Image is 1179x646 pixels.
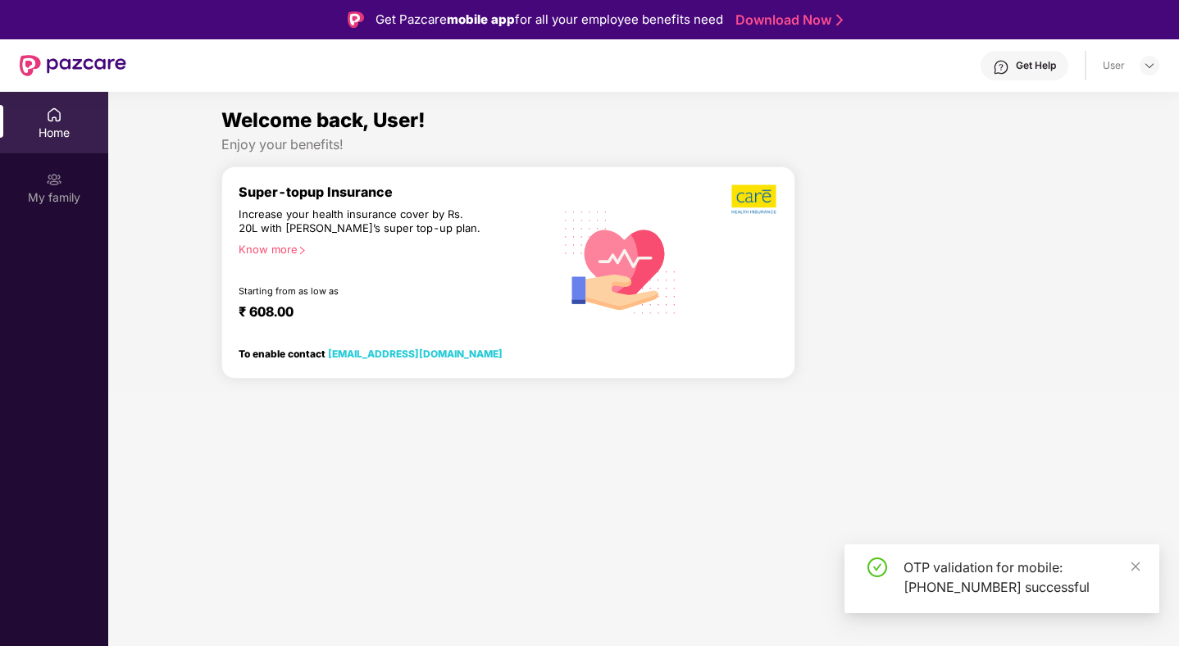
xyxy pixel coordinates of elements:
span: right [298,246,307,255]
span: close [1130,561,1141,572]
img: Stroke [836,11,843,29]
img: b5dec4f62d2307b9de63beb79f102df3.png [731,184,778,215]
div: Enjoy your benefits! [221,136,1067,153]
img: New Pazcare Logo [20,55,126,76]
div: Starting from as low as [239,285,484,297]
img: svg+xml;base64,PHN2ZyBpZD0iSGVscC0zMngzMiIgeG1sbnM9Imh0dHA6Ly93d3cudzMub3JnLzIwMDAvc3ZnIiB3aWR0aD... [993,59,1009,75]
div: Get Help [1016,59,1056,72]
img: svg+xml;base64,PHN2ZyBpZD0iRHJvcGRvd24tMzJ4MzIiIHhtbG5zPSJodHRwOi8vd3d3LnczLm9yZy8yMDAwL3N2ZyIgd2... [1143,59,1156,72]
div: OTP validation for mobile: [PHONE_NUMBER] successful [904,557,1140,597]
img: svg+xml;base64,PHN2ZyB4bWxucz0iaHR0cDovL3d3dy53My5vcmcvMjAwMC9zdmciIHhtbG5zOnhsaW5rPSJodHRwOi8vd3... [553,193,689,330]
a: Download Now [735,11,838,29]
div: To enable contact [239,348,503,359]
div: Increase your health insurance cover by Rs. 20L with [PERSON_NAME]’s super top-up plan. [239,207,483,236]
a: [EMAIL_ADDRESS][DOMAIN_NAME] [328,348,503,360]
img: svg+xml;base64,PHN2ZyBpZD0iSG9tZSIgeG1sbnM9Imh0dHA6Ly93d3cudzMub3JnLzIwMDAvc3ZnIiB3aWR0aD0iMjAiIG... [46,107,62,123]
span: Welcome back, User! [221,108,426,132]
strong: mobile app [447,11,515,27]
div: ₹ 608.00 [239,303,537,323]
div: Know more [239,243,544,254]
div: Super-topup Insurance [239,184,553,200]
div: User [1103,59,1125,72]
div: Get Pazcare for all your employee benefits need [376,10,723,30]
img: Logo [348,11,364,28]
span: check-circle [867,557,887,577]
img: svg+xml;base64,PHN2ZyB3aWR0aD0iMjAiIGhlaWdodD0iMjAiIHZpZXdCb3g9IjAgMCAyMCAyMCIgZmlsbD0ibm9uZSIgeG... [46,171,62,188]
